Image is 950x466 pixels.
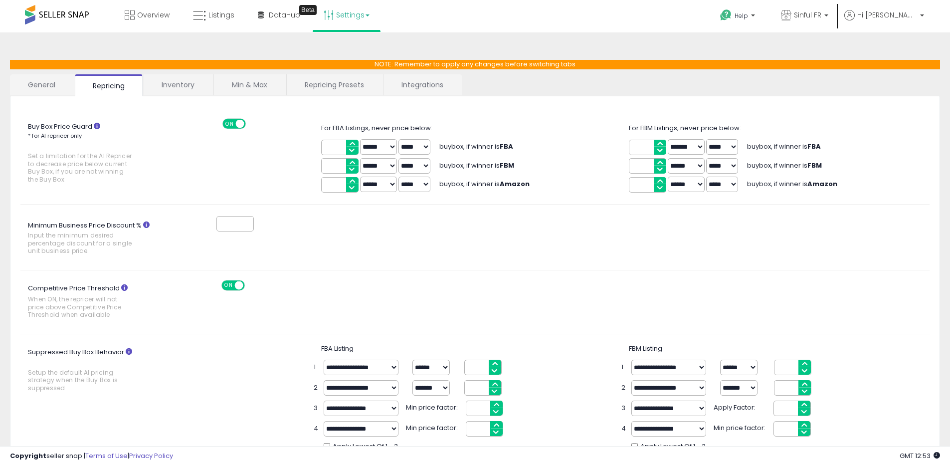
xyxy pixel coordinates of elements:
[714,421,768,433] span: Min price factor:
[20,119,160,189] label: Buy Box Price Guard
[857,10,917,20] span: Hi [PERSON_NAME]
[720,9,732,21] i: Get Help
[314,424,319,434] span: 4
[439,142,513,151] span: buybox, if winner is
[747,142,821,151] span: buybox, if winner is
[28,152,134,183] span: Set a limitation for the AI Repricer to decrease price below current Buy Box, if you are not winn...
[222,281,235,289] span: ON
[621,383,626,393] span: 2
[314,404,319,413] span: 3
[640,442,706,452] span: Apply Lowest Of 1 - 3
[621,363,626,372] span: 1
[299,5,317,15] div: Tooltip anchor
[28,295,134,318] span: When ON, the repricer will not price above Competitive Price Threshold when available
[629,344,662,353] span: FBM Listing
[223,119,236,128] span: ON
[629,123,741,133] span: For FBM Listings, never price below:
[208,10,234,20] span: Listings
[321,344,354,353] span: FBA Listing
[314,383,319,393] span: 2
[406,421,461,433] span: Min price factor:
[269,10,300,20] span: DataHub
[747,179,837,189] span: buybox, if winner is
[383,74,461,95] a: Integrations
[794,10,821,20] span: Sinful FR
[137,10,170,20] span: Overview
[75,74,143,96] a: Repricing
[439,179,530,189] span: buybox, if winner is
[712,1,765,32] a: Help
[129,451,173,461] a: Privacy Policy
[243,281,259,289] span: OFF
[28,232,134,254] span: Input the minimum desired percentage discount for a single unit business price.
[844,10,924,32] a: Hi [PERSON_NAME]
[406,401,461,413] span: Min price factor:
[807,161,822,170] b: FBM
[85,451,128,461] a: Terms of Use
[10,451,46,461] strong: Copyright
[321,123,432,133] span: For FBA Listings, never price below:
[10,60,940,69] p: NOTE: Remember to apply any changes before switching tabs
[900,451,940,461] span: 2025-09-15 12:53 GMT
[144,74,212,95] a: Inventory
[28,369,134,392] span: Setup the default AI pricing strategy when the Buy Box is suppressed
[500,142,513,151] b: FBA
[621,424,626,434] span: 4
[621,404,626,413] span: 3
[333,442,398,452] span: Apply Lowest Of 1 - 3
[10,74,74,95] a: General
[807,179,837,189] b: Amazon
[28,132,82,140] small: * for AI repricer only
[20,344,160,397] label: Suppressed Buy Box Behavior
[287,74,382,95] a: Repricing Presets
[244,119,260,128] span: OFF
[314,363,319,372] span: 1
[10,452,173,461] div: seller snap | |
[214,74,285,95] a: Min & Max
[500,161,514,170] b: FBM
[747,161,822,170] span: buybox, if winner is
[20,218,160,260] label: Minimum Business Price Discount %
[500,179,530,189] b: Amazon
[439,161,514,170] span: buybox, if winner is
[735,11,748,20] span: Help
[714,401,768,413] span: Apply Factor:
[20,280,160,324] label: Competitive Price Threshold
[807,142,821,151] b: FBA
